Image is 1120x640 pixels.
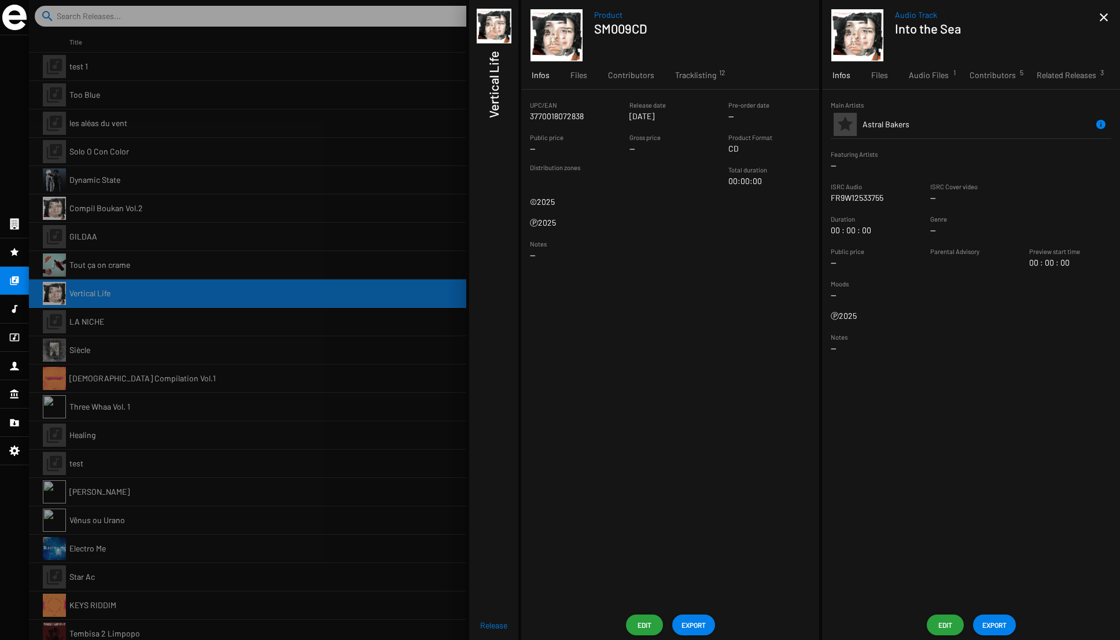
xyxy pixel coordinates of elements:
img: grand-sigle.svg [2,5,27,30]
p: -- [629,143,661,155]
button: EXPORT [672,615,715,635]
span: Contributors [970,69,1016,81]
small: Notes [530,240,547,248]
p: -- [930,192,978,204]
span: Ⓟ2025 [831,311,857,321]
h1: SM009CD [594,21,789,36]
p: -- [530,249,810,261]
button: Edit [626,615,663,635]
small: UPC/EAN [530,101,557,109]
p: 3770018072838 [530,111,584,122]
span: 00 [831,225,846,236]
p: -- [831,289,849,301]
span: Product [594,9,798,21]
span: Astral Bakers [863,119,909,129]
p: 00:00:00 [728,175,810,187]
p: -- [530,143,563,155]
span: 00 [1029,257,1045,268]
mat-icon: close [1097,10,1111,24]
span: Infos [832,69,850,81]
small: Notes [831,333,848,341]
button: EXPORT [973,615,1016,635]
small: ISRC Cover video [930,183,978,190]
span: ©2025 [530,197,555,207]
small: Public price [831,248,864,255]
p: -- [831,160,1111,171]
span: 00 [1045,257,1060,268]
img: 20250519_ab_vl_cover.jpg [530,9,583,61]
span: CD [728,144,739,153]
span: 00 [862,225,871,236]
small: Total duration [728,166,767,174]
span: Ⓟ2025 [530,218,556,227]
small: Public price [530,134,563,141]
span: 00 [846,225,862,236]
span: Related Releases [1037,69,1096,81]
span: EXPORT [681,615,706,635]
small: Product Format [728,134,772,141]
span: Audio Files [909,69,949,81]
small: Parental Advisory [930,248,979,255]
small: Preview start time [1029,248,1080,255]
p: -- [930,225,947,236]
small: Genre [930,215,947,223]
span: Audio Track [895,9,1099,21]
p: -- [728,111,769,122]
small: Featuring Artists [831,150,878,158]
small: Moods [831,280,849,288]
small: Duration [831,215,855,223]
p: -- [831,343,1111,354]
span: EXPORT [982,615,1007,635]
span: Edit [936,615,955,635]
span: Release [480,620,507,631]
img: 20250519_ab_vl_cover.jpg [831,9,883,61]
span: Files [570,69,587,81]
span: Files [871,69,888,81]
p: FR9W12533755 [831,192,883,204]
small: ISRC Audio [831,183,862,190]
p: [DATE] [629,111,666,122]
h1: Vertical Life [486,51,501,118]
h1: Into the Sea [895,21,1090,36]
span: Edit [635,615,654,635]
button: Edit [927,615,964,635]
span: 00 [1060,257,1070,268]
img: 20250519_ab_vl_cover.jpg [477,9,511,43]
p: -- [831,257,864,268]
small: Distribution zones [530,164,711,172]
small: Release date [629,101,666,109]
span: Infos [532,69,550,81]
small: Gross price [629,134,661,141]
span: Tracklisting [675,69,716,81]
small: Pre-order date [728,101,769,109]
span: Contributors [608,69,654,81]
small: Main Artists [831,101,864,109]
